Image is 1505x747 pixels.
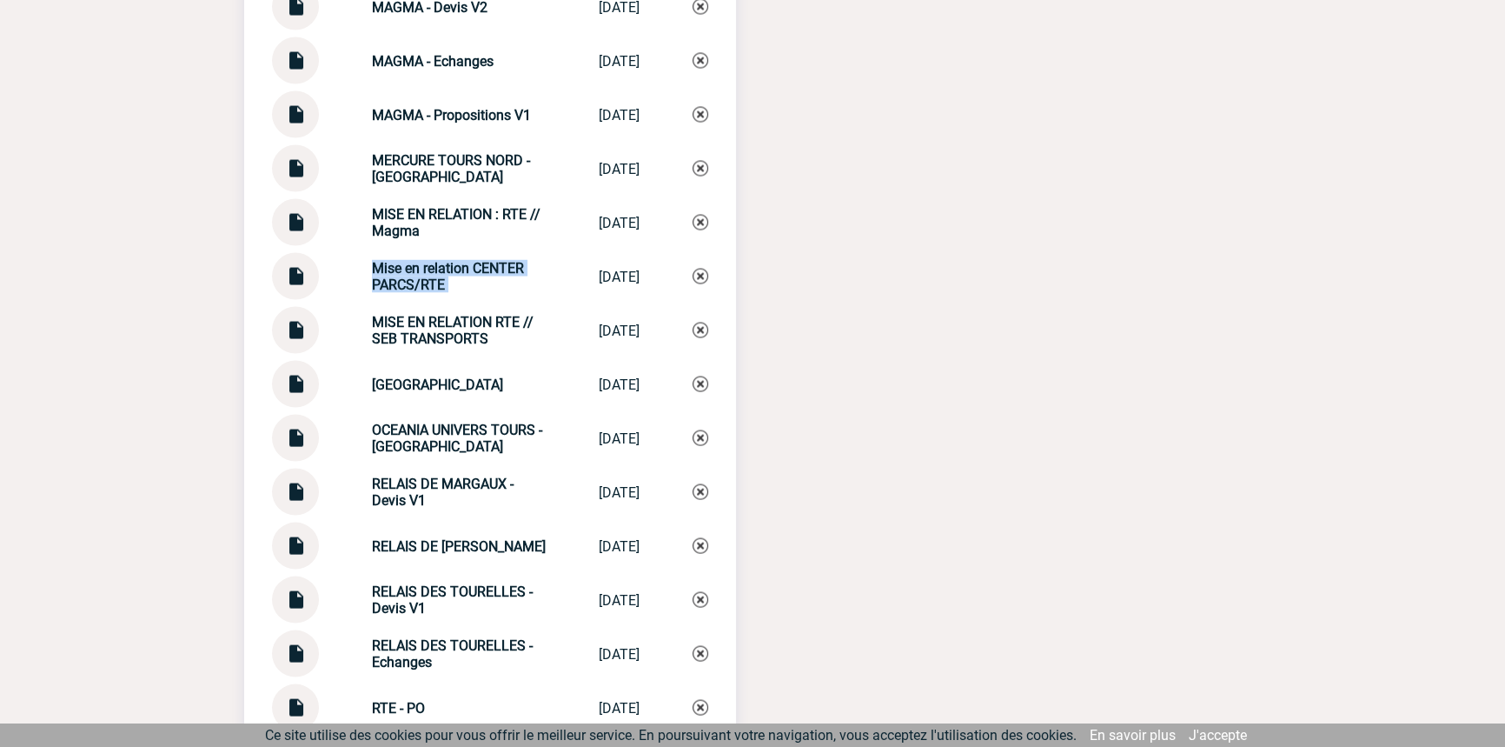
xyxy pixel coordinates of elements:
[599,107,640,123] div: [DATE]
[372,584,533,617] strong: RELAIS DES TOURELLES - Devis V1
[1189,727,1247,744] a: J'accepte
[372,377,503,393] strong: [GEOGRAPHIC_DATA]
[372,422,542,455] strong: OCEANIA UNIVERS TOURS - [GEOGRAPHIC_DATA]
[372,538,546,555] strong: RELAIS DE [PERSON_NAME]
[693,107,708,123] img: Supprimer
[599,592,640,609] div: [DATE]
[372,260,524,293] strong: Mise en relation CENTER PARCS/RTE
[372,476,514,509] strong: RELAIS DE MARGAUX - Devis V1
[599,430,640,447] div: [DATE]
[265,727,1077,744] span: Ce site utilise des cookies pour vous offrir le meilleur service. En poursuivant votre navigation...
[599,161,640,177] div: [DATE]
[372,206,540,239] strong: MISE EN RELATION : RTE // Magma
[693,592,708,608] img: Supprimer
[693,215,708,230] img: Supprimer
[599,53,640,70] div: [DATE]
[599,377,640,393] div: [DATE]
[599,323,640,339] div: [DATE]
[693,430,708,446] img: Supprimer
[599,538,640,555] div: [DATE]
[599,700,640,717] div: [DATE]
[599,646,640,663] div: [DATE]
[372,314,534,347] strong: MISE EN RELATION RTE // SEB TRANSPORTS
[372,53,494,70] strong: MAGMA - Echanges
[693,377,708,392] img: Supprimer
[599,215,640,231] div: [DATE]
[693,53,708,69] img: Supprimer
[372,152,530,185] strong: MERCURE TOURS NORD - [GEOGRAPHIC_DATA]
[372,637,533,670] strong: RELAIS DES TOURELLES - Echanges
[693,646,708,662] img: Supprimer
[599,484,640,501] div: [DATE]
[372,107,531,123] strong: MAGMA - Propositions V1
[693,323,708,338] img: Supprimer
[693,161,708,177] img: Supprimer
[1090,727,1176,744] a: En savoir plus
[693,538,708,554] img: Supprimer
[372,700,425,717] strong: RTE - PO
[599,269,640,285] div: [DATE]
[693,484,708,500] img: Supprimer
[693,700,708,716] img: Supprimer
[693,269,708,284] img: Supprimer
